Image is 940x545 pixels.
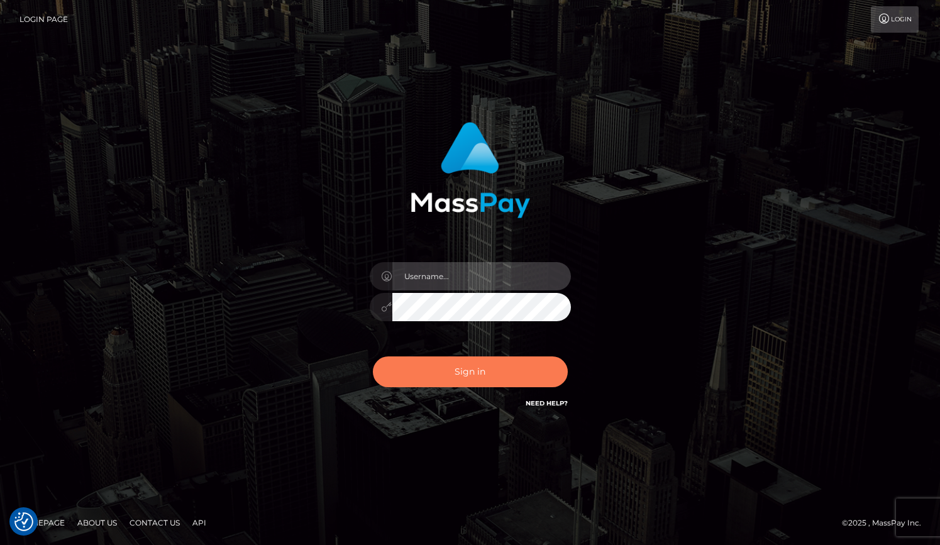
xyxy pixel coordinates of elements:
a: Need Help? [526,399,568,407]
img: MassPay Login [411,122,530,218]
button: Sign in [373,356,568,387]
button: Consent Preferences [14,512,33,531]
a: Login [871,6,919,33]
div: © 2025 , MassPay Inc. [842,516,931,530]
a: Login Page [19,6,68,33]
a: Homepage [14,513,70,532]
a: Contact Us [124,513,185,532]
a: API [187,513,211,532]
a: About Us [72,513,122,532]
input: Username... [392,262,571,290]
img: Revisit consent button [14,512,33,531]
